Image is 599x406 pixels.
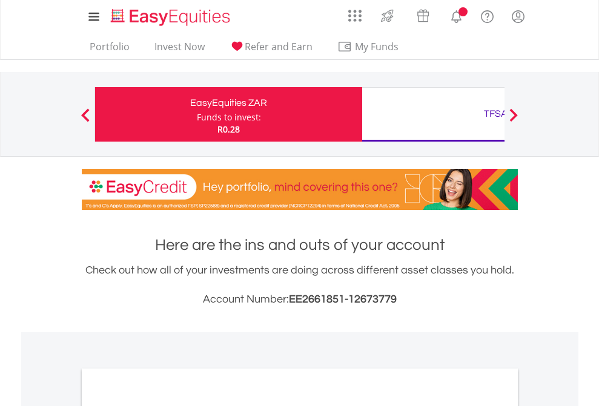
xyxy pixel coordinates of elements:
a: FAQ's and Support [472,3,503,27]
h1: Here are the ins and outs of your account [82,234,518,256]
button: Previous [73,114,98,126]
a: Home page [106,3,235,27]
a: Invest Now [150,41,210,59]
div: Funds to invest: [197,111,261,123]
a: Notifications [441,3,472,27]
img: vouchers-v2.svg [413,6,433,25]
img: thrive-v2.svg [377,6,397,25]
h3: Account Number: [82,291,518,308]
img: EasyEquities_Logo.png [108,7,235,27]
span: EE2661851-12673779 [289,293,397,305]
a: Vouchers [405,3,441,25]
a: Portfolio [85,41,134,59]
div: Check out how all of your investments are doing across different asset classes you hold. [82,262,518,308]
img: EasyCredit Promotion Banner [82,169,518,210]
span: R0.28 [217,123,240,135]
a: Refer and Earn [225,41,317,59]
span: Refer and Earn [245,40,313,53]
span: My Funds [337,39,417,54]
div: EasyEquities ZAR [102,94,355,111]
img: grid-menu-icon.svg [348,9,362,22]
button: Next [501,114,526,126]
a: AppsGrid [340,3,369,22]
a: My Profile [503,3,534,30]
